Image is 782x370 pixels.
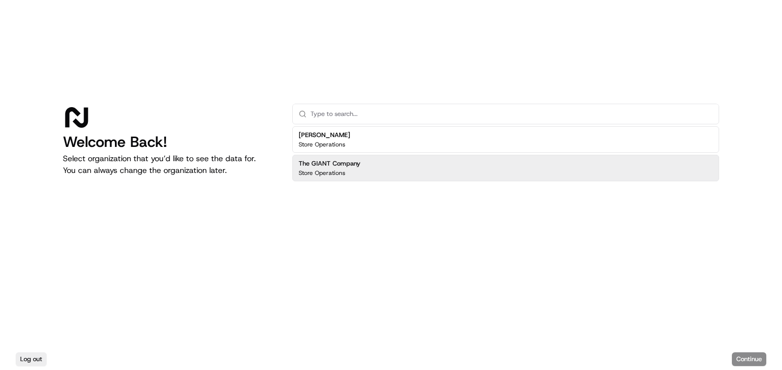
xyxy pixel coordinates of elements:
[16,352,47,366] button: Log out
[299,169,345,177] p: Store Operations
[299,159,361,168] h2: The GIANT Company
[299,131,350,140] h2: [PERSON_NAME]
[299,141,345,148] p: Store Operations
[63,133,277,151] h1: Welcome Back!
[292,124,719,183] div: Suggestions
[310,104,713,124] input: Type to search...
[63,153,277,176] p: Select organization that you’d like to see the data for. You can always change the organization l...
